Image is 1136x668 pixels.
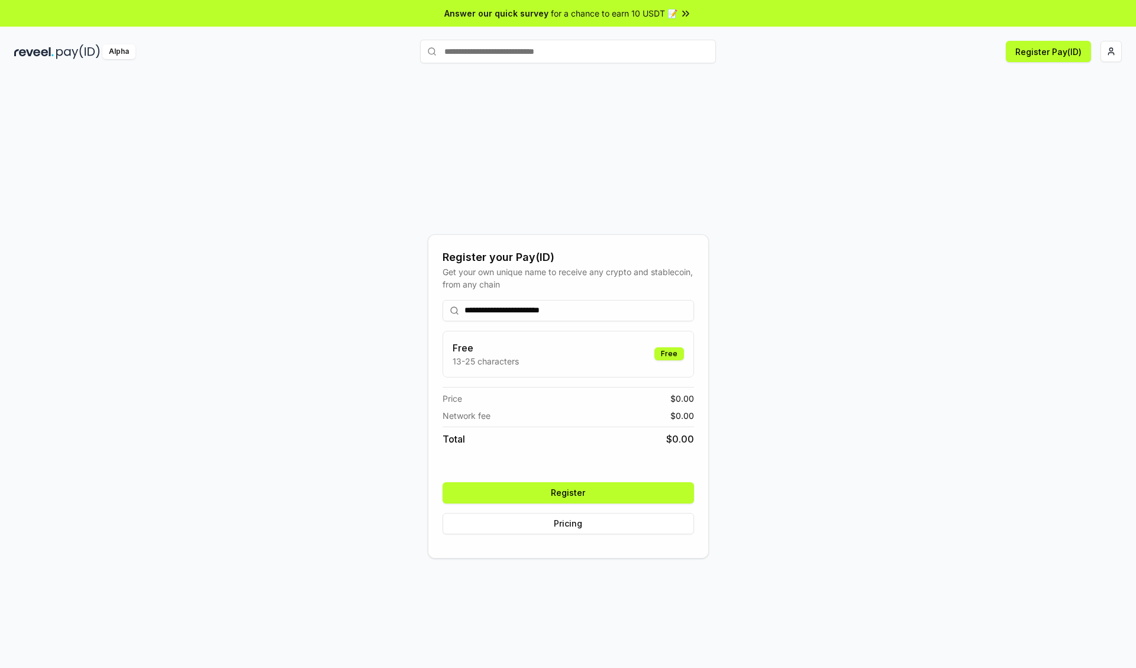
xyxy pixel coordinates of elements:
[654,347,684,360] div: Free
[443,513,694,534] button: Pricing
[670,392,694,405] span: $ 0.00
[102,44,135,59] div: Alpha
[551,7,677,20] span: for a chance to earn 10 USDT 📝
[56,44,100,59] img: pay_id
[453,355,519,367] p: 13-25 characters
[14,44,54,59] img: reveel_dark
[443,266,694,291] div: Get your own unique name to receive any crypto and stablecoin, from any chain
[444,7,548,20] span: Answer our quick survey
[443,432,465,446] span: Total
[453,341,519,355] h3: Free
[443,482,694,504] button: Register
[670,409,694,422] span: $ 0.00
[443,249,694,266] div: Register your Pay(ID)
[1006,41,1091,62] button: Register Pay(ID)
[443,409,490,422] span: Network fee
[443,392,462,405] span: Price
[666,432,694,446] span: $ 0.00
